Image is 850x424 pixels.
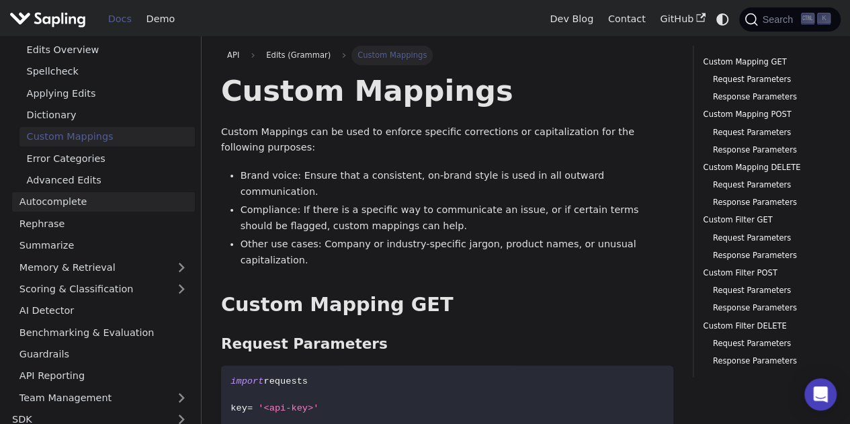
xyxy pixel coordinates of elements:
a: Dictionary [19,105,195,125]
a: Response Parameters [713,196,821,209]
img: Sapling.ai [9,9,86,29]
a: GitHub [652,9,712,30]
a: Rephrase [12,214,195,233]
nav: Breadcrumbs [221,46,673,65]
button: Search (Ctrl+K) [739,7,840,32]
a: Custom Mapping DELETE [703,161,826,174]
a: Request Parameters [713,126,821,139]
h2: Custom Mapping GET [221,293,673,317]
a: Custom Filter GET [703,214,826,226]
a: Custom Mapping GET [703,56,826,69]
a: Docs [101,9,139,30]
button: Switch between dark and light mode (currently system mode) [713,9,732,29]
span: = [247,403,253,413]
a: Request Parameters [713,284,821,297]
a: Custom Mapping POST [703,108,826,121]
a: Response Parameters [713,91,821,103]
a: Team Management [12,388,195,407]
span: requests [263,376,308,386]
a: API Reporting [12,366,195,386]
a: Request Parameters [713,73,821,86]
a: Scoring & Classification [12,280,195,299]
a: Contact [601,9,653,30]
a: Benchmarking & Evaluation [12,323,195,342]
a: Advanced Edits [19,171,195,190]
div: Open Intercom Messenger [804,378,837,411]
a: Applying Edits [19,83,195,103]
li: Other use cases: Company or industry-specific jargon, product names, or unusual capitalization. [241,237,674,269]
span: Custom Mappings [351,46,433,65]
a: Memory & Retrieval [12,257,195,277]
h3: Request Parameters [221,335,673,353]
a: API [221,46,246,65]
a: Sapling.ai [9,9,91,29]
kbd: K [817,13,831,25]
h1: Custom Mappings [221,73,673,109]
a: Response Parameters [713,144,821,157]
a: Request Parameters [713,337,821,350]
a: Response Parameters [713,249,821,262]
a: Request Parameters [713,232,821,245]
a: Error Categories [19,149,195,168]
a: Spellcheck [19,62,195,81]
span: API [227,50,239,60]
a: Custom Mappings [19,127,195,146]
p: Custom Mappings can be used to enforce specific corrections or capitalization for the following p... [221,124,673,157]
li: Brand voice: Ensure that a consistent, on-brand style is used in all outward communication. [241,168,674,200]
a: Dev Blog [542,9,600,30]
a: Request Parameters [713,179,821,192]
span: '<api-key>' [258,403,318,413]
a: Demo [139,9,182,30]
a: Guardrails [12,345,195,364]
a: Edits Overview [19,40,195,59]
span: key [230,403,247,413]
span: Search [758,14,801,25]
span: import [230,376,263,386]
a: Response Parameters [713,355,821,368]
a: Response Parameters [713,302,821,314]
a: Autocomplete [12,192,195,212]
a: Custom Filter POST [703,267,826,280]
a: Summarize [12,236,195,255]
a: Custom Filter DELETE [703,320,826,333]
span: Edits (Grammar) [260,46,337,65]
a: AI Detector [12,301,195,321]
li: Compliance: If there is a specific way to communicate an issue, or if certain terms should be fla... [241,202,674,235]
